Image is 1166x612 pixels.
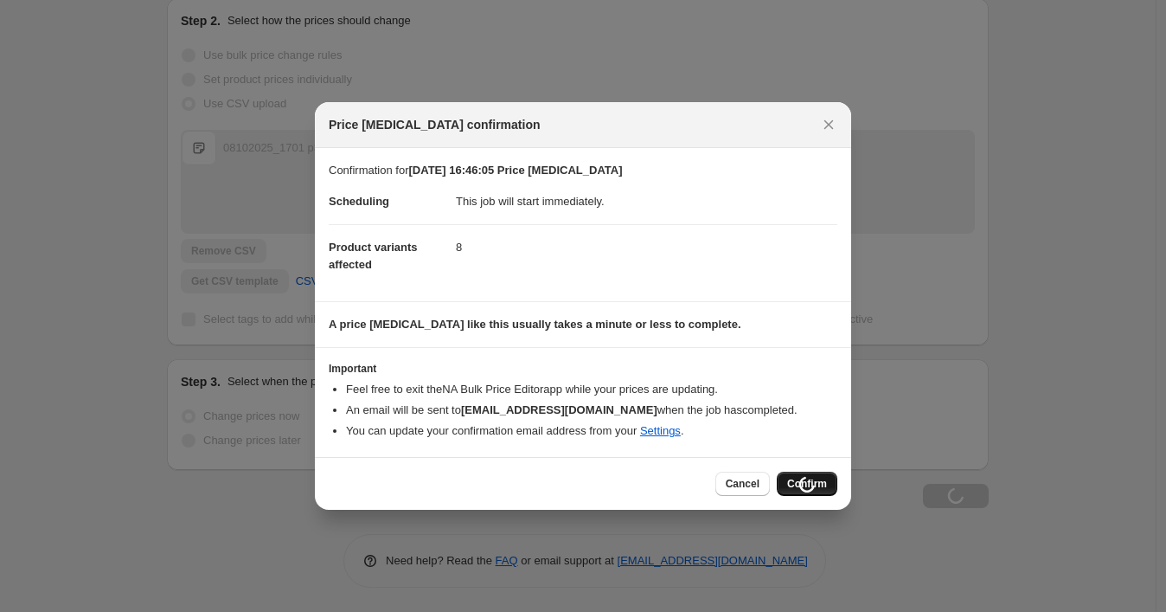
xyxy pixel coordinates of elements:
b: A price [MEDICAL_DATA] like this usually takes a minute or less to complete. [329,318,741,331]
dd: 8 [456,224,837,270]
h3: Important [329,362,837,376]
b: [EMAIL_ADDRESS][DOMAIN_NAME] [461,403,657,416]
p: Confirmation for [329,162,837,179]
li: You can update your confirmation email address from your . [346,422,837,440]
dd: This job will start immediately. [456,179,837,224]
button: Cancel [715,472,770,496]
li: An email will be sent to when the job has completed . [346,402,837,419]
span: Scheduling [329,195,389,208]
button: Close [817,113,841,137]
a: Settings [640,424,681,437]
span: Product variants affected [329,241,418,271]
b: [DATE] 16:46:05 Price [MEDICAL_DATA] [408,164,622,177]
span: Cancel [726,477,759,491]
span: Price [MEDICAL_DATA] confirmation [329,116,541,133]
li: Feel free to exit the NA Bulk Price Editor app while your prices are updating. [346,381,837,398]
